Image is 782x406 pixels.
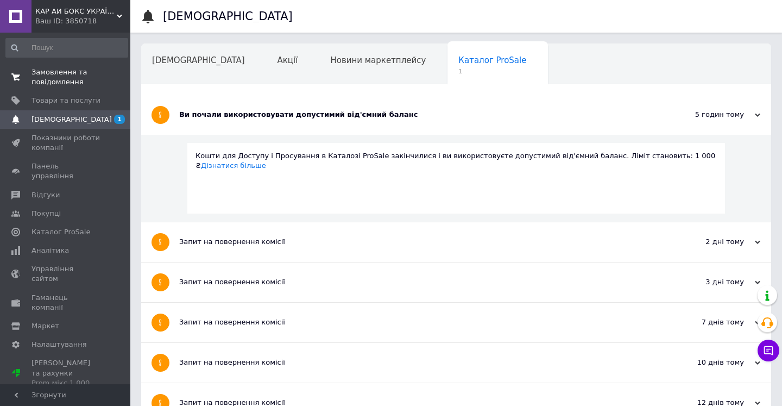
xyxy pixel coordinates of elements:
div: Запит на повернення комісії [179,317,652,327]
span: Замовлення та повідомлення [31,67,100,87]
span: Маркет [31,321,59,331]
span: 1 [458,67,526,76]
div: Запит на повернення комісії [179,358,652,367]
div: Запит на повернення комісії [179,237,652,247]
span: Акції [278,55,298,65]
div: 3 дні тому [652,277,760,287]
span: Товари та послуги [31,96,100,105]
span: Налаштування [31,340,87,349]
span: Гаманець компанії [31,293,100,313]
span: [DEMOGRAPHIC_DATA] [31,115,112,124]
span: Новини маркетплейсу [330,55,426,65]
span: Каталог ProSale [458,55,526,65]
div: Ваш ID: 3850718 [35,16,130,26]
span: [PERSON_NAME] та рахунки [31,358,100,388]
span: Покупці [31,209,61,218]
a: Дізнатися більше [201,161,266,170]
div: 2 дні тому [652,237,760,247]
div: 10 днів тому [652,358,760,367]
div: Запит на повернення комісії [179,277,652,287]
span: Каталог ProSale [31,227,90,237]
span: КАР АИ БОКС УКРАЇНА [35,7,117,16]
h1: [DEMOGRAPHIC_DATA] [163,10,293,23]
span: Управління сайтом [31,264,100,284]
div: Кошти для Доступу і Просування в Каталозі ProSale закінчилися і ви використовуєте допустимий від'... [195,151,717,171]
span: 1 [114,115,125,124]
span: Панель управління [31,161,100,181]
button: Чат з покупцем [758,340,779,361]
span: Показники роботи компанії [31,133,100,153]
span: [DEMOGRAPHIC_DATA] [152,55,245,65]
input: Пошук [5,38,128,58]
span: Відгуки [31,190,60,200]
div: Prom мікс 1 000 [31,378,100,388]
div: Ви почали використовувати допустимий від'ємний баланс [179,110,652,120]
div: 7 днів тому [652,317,760,327]
span: Аналітика [31,246,69,255]
div: 5 годин тому [652,110,760,120]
